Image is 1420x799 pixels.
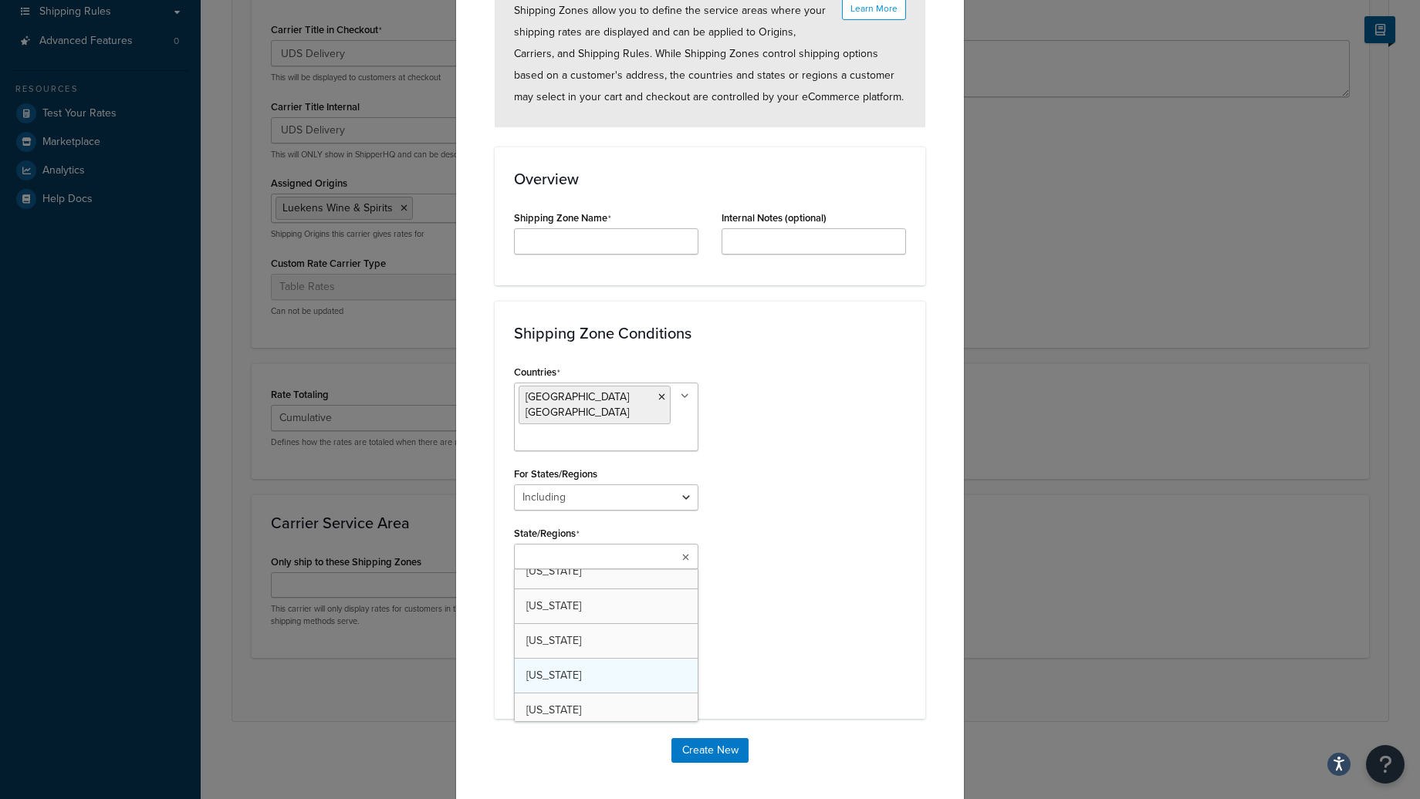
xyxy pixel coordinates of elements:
span: [US_STATE] [526,632,581,649]
span: [US_STATE] [526,598,581,614]
a: [US_STATE] [515,624,698,658]
a: [US_STATE] [515,589,698,623]
a: [US_STATE] [515,693,698,727]
span: [GEOGRAPHIC_DATA] [GEOGRAPHIC_DATA] [526,389,629,420]
label: Countries [514,366,560,379]
label: State/Regions [514,528,580,540]
label: For States/Regions [514,468,597,480]
h3: Overview [514,170,906,187]
h3: Shipping Zone Conditions [514,325,906,342]
span: [US_STATE] [526,667,581,683]
span: [US_STATE] [526,563,581,579]
label: Internal Notes (optional) [722,212,827,224]
label: Shipping Zone Name [514,212,611,224]
a: [US_STATE] [515,555,698,588]
span: Shipping Zones allow you to define the service areas where your shipping rates are displayed and ... [514,2,904,105]
a: [US_STATE] [515,659,698,693]
span: [US_STATE] [526,702,581,718]
button: Create New [671,738,749,763]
